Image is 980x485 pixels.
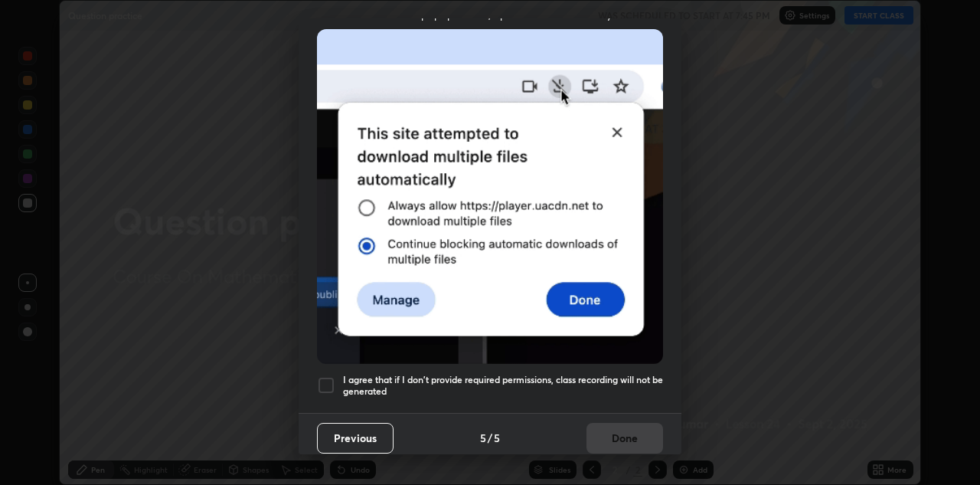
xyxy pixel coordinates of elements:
h4: / [488,430,492,446]
h4: 5 [480,430,486,446]
h5: I agree that if I don't provide required permissions, class recording will not be generated [343,374,663,398]
h4: 5 [494,430,500,446]
button: Previous [317,423,394,454]
img: downloads-permission-blocked.gif [317,29,663,364]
